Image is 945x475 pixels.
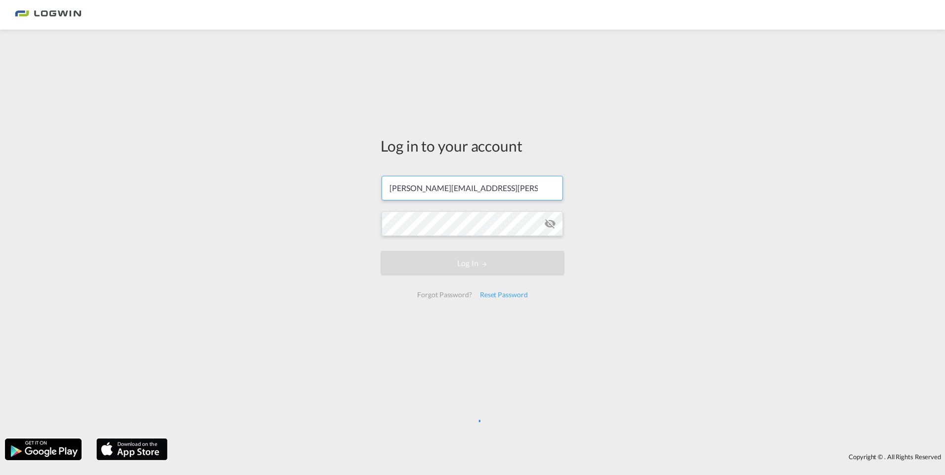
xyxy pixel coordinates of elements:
[413,286,475,304] div: Forgot Password?
[381,251,564,276] button: LOGIN
[544,218,556,230] md-icon: icon-eye-off
[382,176,563,200] input: Enter email/phone number
[476,286,532,304] div: Reset Password
[95,437,169,461] img: apple.png
[172,448,945,465] div: Copyright © . All Rights Reserved
[381,135,564,156] div: Log in to your account
[15,4,82,26] img: bc73a0e0d8c111efacd525e4c8ad7d32.png
[4,437,83,461] img: google.png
